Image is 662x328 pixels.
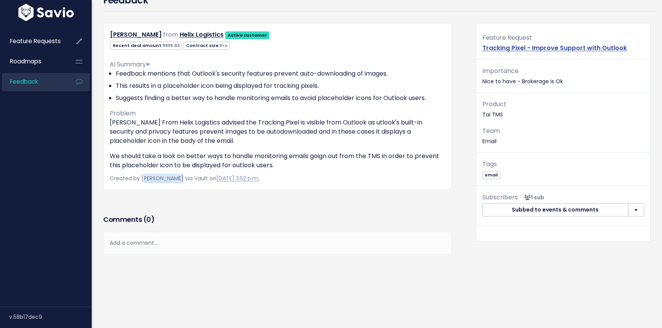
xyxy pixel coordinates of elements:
[163,30,178,39] span: from
[110,152,445,170] p: We should take a look on better ways to handle monitoring emails goign out from the TMS in order ...
[482,66,644,86] p: Nice to have - Brokerage is Ok
[482,171,500,178] a: email
[116,69,445,78] li: Feedback mentions that Outlook's security features prevent auto-downloading of images.
[9,307,92,327] div: v.58b17dec9
[482,160,497,168] span: Tags
[10,78,38,86] span: Feedback
[482,99,644,120] p: Tai TMS
[2,53,63,70] a: Roadmaps
[10,57,41,65] span: Roadmaps
[482,33,532,42] span: Feature Request
[110,118,445,145] p: [PERSON_NAME] From Helix Logistics advised the Tracking Pixel is visible from Outlook as utlook's...
[116,81,445,90] li: This results in a placeholder icon being displayed for tracking pixels.
[482,193,518,202] span: Subscribers
[2,32,63,50] a: Feature Requests
[110,60,150,69] span: AI Summary
[110,30,162,39] a: [PERSON_NAME]
[146,215,151,224] span: 0
[482,44,627,52] a: Tracking Pixel - Improve Support with Outlook
[116,94,445,103] li: Suggests finding a better way to handle monitoring emails to avoid placeholder icons for Outlook ...
[482,126,500,135] span: Team
[482,100,506,108] span: Product
[110,42,182,50] span: Recent deal amount:
[110,109,136,118] span: Problem
[228,32,267,38] strong: Active customer
[183,42,230,50] span: Contract size:
[482,66,519,75] span: Importance
[180,30,224,39] a: Helix Logistics
[482,126,644,146] p: Email
[482,203,628,217] button: Subbed to events & comments
[482,171,500,179] span: email
[220,42,227,48] span: Pro
[103,232,452,254] div: Add a comment...
[110,175,259,182] span: Created by [PERSON_NAME] via Vault on
[16,3,76,21] img: logo-white.9d6f32f41409.svg
[216,175,259,182] a: [DATE] 3:52 p.m.
[521,194,544,201] span: <p><strong>Subscribers</strong><br><br> - Hector Gonzalez<br> </p>
[10,37,61,45] span: Feature Requests
[103,214,452,225] h3: Comments ( )
[162,42,180,48] span: 9895.83
[2,73,63,90] a: Feedback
